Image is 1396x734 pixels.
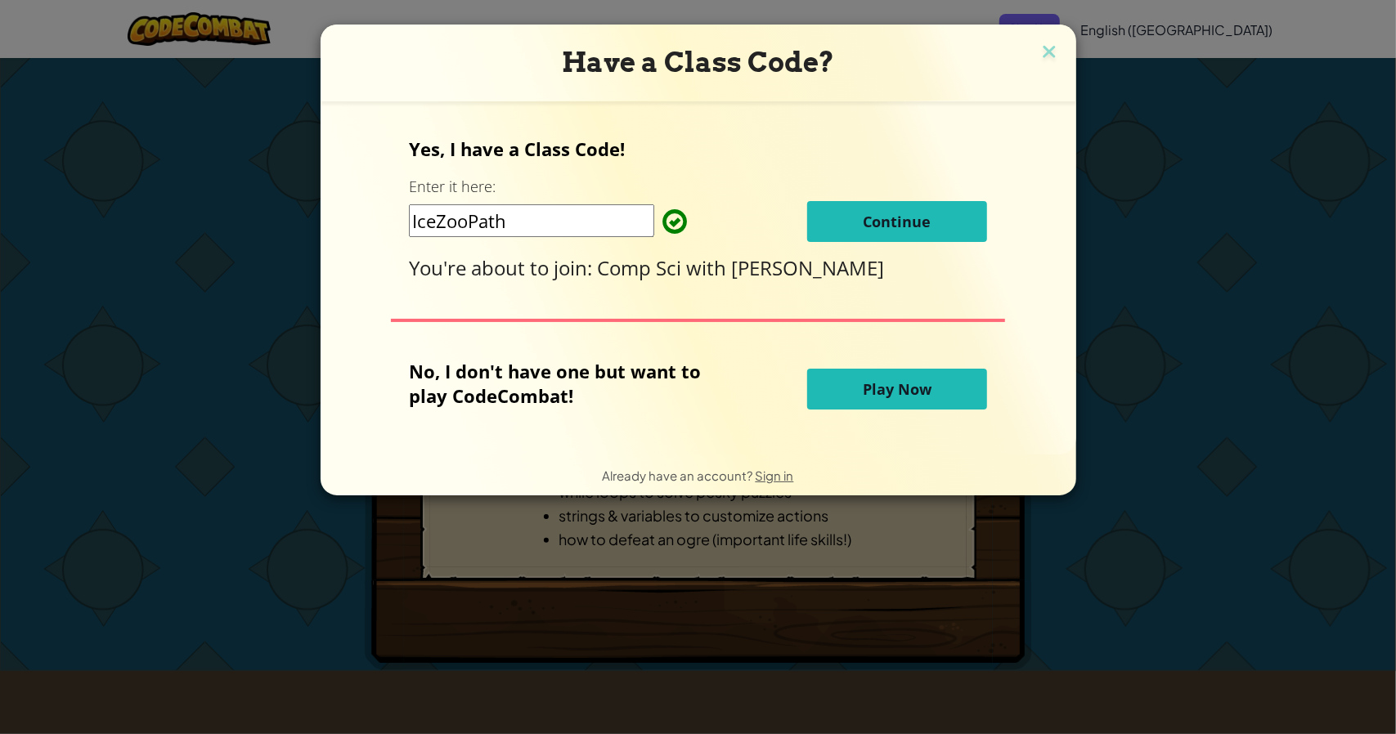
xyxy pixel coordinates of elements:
span: Comp Sci [597,254,686,281]
a: Sign in [756,468,794,483]
span: Already have an account? [603,468,756,483]
button: Continue [807,201,987,242]
span: Play Now [863,379,931,399]
img: close icon [1039,41,1060,65]
span: with [686,254,731,281]
span: Have a Class Code? [562,46,834,78]
p: No, I don't have one but want to play CodeCombat! [409,359,725,408]
span: You're about to join: [409,254,597,281]
span: [PERSON_NAME] [731,254,884,281]
label: Enter it here: [409,177,496,197]
span: Continue [864,212,931,231]
p: Yes, I have a Class Code! [409,137,987,161]
button: Play Now [807,369,987,410]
